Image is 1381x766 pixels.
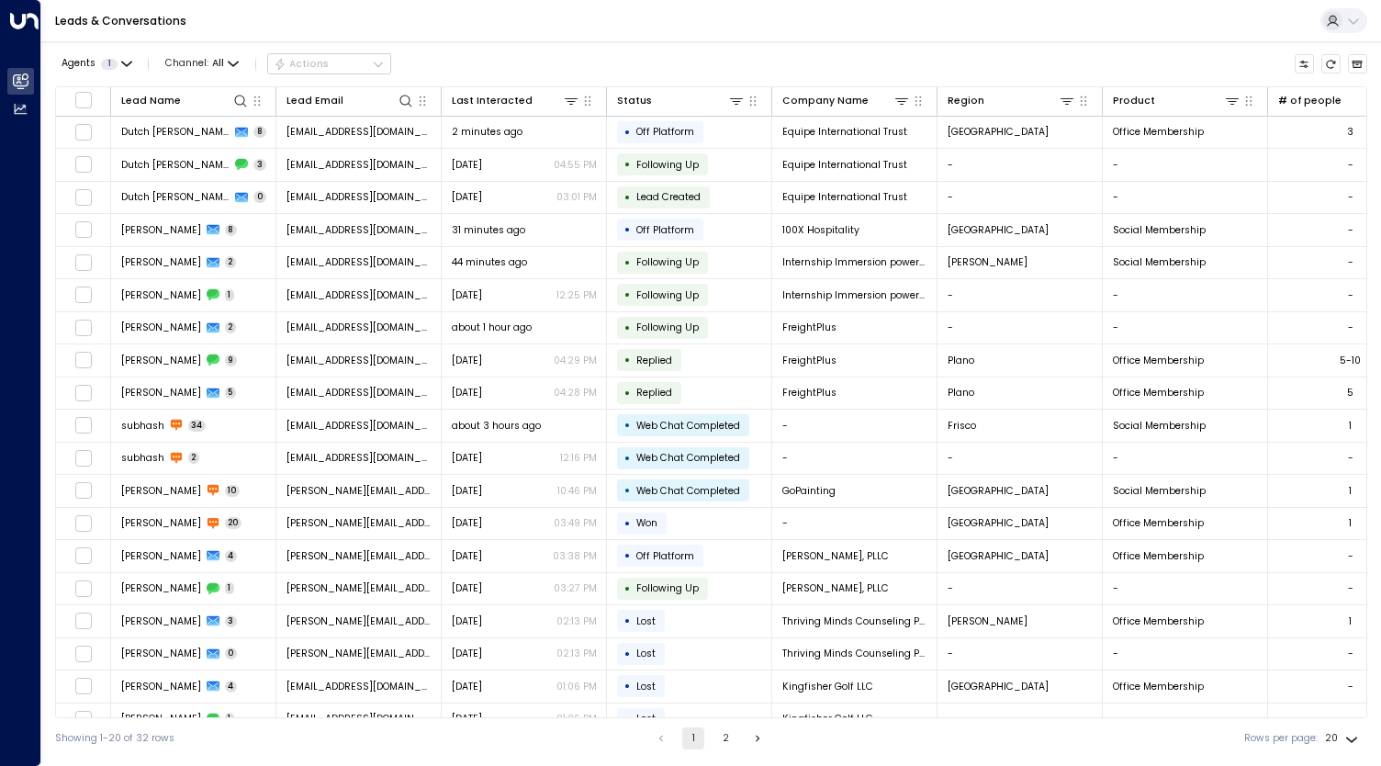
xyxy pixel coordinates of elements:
div: Product [1113,92,1241,109]
span: Toggle select row [74,253,92,271]
div: 20 [1325,727,1362,749]
div: 5 [1347,386,1353,400]
span: 9 [225,355,238,366]
span: McKinney [948,255,1027,269]
div: Status [617,92,746,109]
div: • [624,544,631,568]
span: Oct 10, 2025 [452,386,482,400]
span: Yesterday [452,451,482,465]
p: 04:28 PM [554,386,597,400]
span: Gerald Turner [121,255,201,269]
span: Flower Mound [948,516,1049,530]
button: page 1 [682,727,704,749]
span: Lead Created [636,190,701,204]
td: - [1103,443,1268,475]
span: Dutch Blackwell [121,125,230,139]
span: Toggle select row [74,678,92,695]
span: Toggle select row [74,547,92,565]
span: Adam Sedaka [121,386,201,400]
span: North Richland Hills [948,125,1049,139]
span: Ashley Ruleman [121,581,201,595]
div: • [624,186,631,209]
span: ashley@stormruleman.com [286,581,432,595]
div: Button group with a nested menu [267,53,391,75]
div: • [624,479,631,502]
span: Thriving Minds Counseling PLLC [782,647,927,660]
span: Toggle select all [74,91,92,108]
td: - [938,704,1103,736]
span: Social Membership [1113,419,1206,433]
span: Office Membership [1113,125,1204,139]
td: - [938,312,1103,344]
span: Oct 09, 2025 [452,549,482,563]
span: Following Up [636,288,699,302]
div: - [1348,321,1353,334]
span: 100X Hospitality [782,223,859,237]
a: Leads & Conversations [55,13,186,28]
p: 12:25 PM [556,288,597,302]
div: • [624,152,631,176]
span: 2 [188,452,200,464]
div: • [624,348,631,372]
span: Adam Sedaka [121,321,201,334]
span: Scott Sharrer [121,223,201,237]
span: 1 [225,289,235,301]
div: Company Name [782,93,869,109]
span: gt@goodventuresteam.com [286,255,432,269]
span: asedaka@freightplus.io [286,321,432,334]
span: ashley@stormruleman.com [286,549,432,563]
td: - [1103,182,1268,214]
span: Web Chat Completed [636,419,740,433]
div: - [1348,288,1353,302]
div: Region [948,92,1076,109]
span: Tara Willson [121,614,201,628]
span: Office Membership [1113,549,1204,563]
div: • [624,283,631,307]
button: Customize [1295,54,1315,74]
span: Toggle select row [74,123,92,141]
div: - [1348,255,1353,269]
span: 4 [225,681,238,693]
span: Toggle select row [74,188,92,206]
span: Oct 10, 2025 [452,354,482,367]
div: - [1348,647,1353,660]
span: Internship Immersion powered by Good Ventures [782,255,927,269]
button: Go to page 2 [714,727,736,749]
span: Oct 09, 2025 [452,516,482,530]
span: Toggle select row [74,645,92,662]
span: r.lee@se-rencon.com [286,516,432,530]
span: dutchblackwell07@gmail.com [286,190,432,204]
span: about 1 hour ago [452,321,532,334]
span: Toggle select row [74,613,92,630]
span: FreightPlus [782,321,836,334]
p: 10:46 PM [557,484,597,498]
div: • [624,446,631,470]
div: - [1348,451,1353,465]
span: Storm Ruleman, PLLC [782,581,889,595]
button: Go to next page [747,727,769,749]
span: Toggle select row [74,287,92,304]
span: Lost [636,712,656,726]
span: 1 [225,713,235,725]
span: Dallas [948,680,1049,693]
div: Status [617,93,652,109]
div: • [624,413,631,437]
span: asedaka@freightplus.io [286,386,432,400]
div: Company Name [782,92,911,109]
span: Following Up [636,321,699,334]
span: Replied [636,354,672,367]
span: subhash@gatitaa.com [286,419,432,433]
span: asedaka@freightplus.io [286,354,432,367]
div: # of people [1278,93,1342,109]
td: - [772,443,938,475]
span: 3 [225,615,238,627]
td: - [938,279,1103,311]
span: Thriving Minds Counseling PLLC [782,614,927,628]
span: 1 [225,582,235,594]
span: Web Chat Completed [636,451,740,465]
span: Adam Sedaka [121,354,201,367]
p: 01:06 PM [556,712,597,726]
span: tara@thrivingmindscounseling.net [286,647,432,660]
button: Actions [267,53,391,75]
div: • [624,512,631,535]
